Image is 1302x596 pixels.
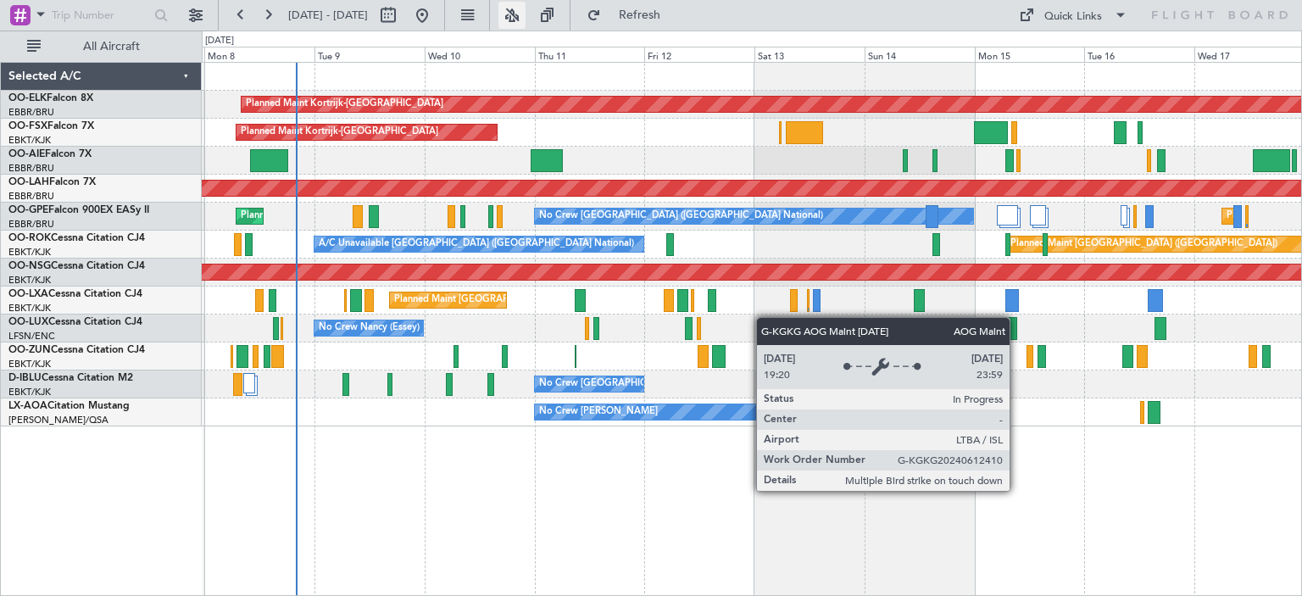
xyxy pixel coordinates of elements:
[241,120,438,145] div: Planned Maint Kortrijk-[GEOGRAPHIC_DATA]
[8,302,51,315] a: EBKT/KJK
[8,93,93,103] a: OO-ELKFalcon 8X
[8,373,133,383] a: D-IBLUCessna Citation M2
[539,399,658,425] div: No Crew [PERSON_NAME]
[241,203,548,229] div: Planned Maint [GEOGRAPHIC_DATA] ([GEOGRAPHIC_DATA] National)
[8,345,145,355] a: OO-ZUNCessna Citation CJ4
[8,205,149,215] a: OO-GPEFalcon 900EX EASy II
[539,203,823,229] div: No Crew [GEOGRAPHIC_DATA] ([GEOGRAPHIC_DATA] National)
[8,177,49,187] span: OO-LAH
[8,317,48,327] span: OO-LUX
[604,9,676,21] span: Refresh
[8,121,94,131] a: OO-FSXFalcon 7X
[314,47,425,62] div: Tue 9
[8,289,142,299] a: OO-LXACessna Citation CJ4
[644,47,754,62] div: Fri 12
[8,330,55,343] a: LFSN/ENC
[246,92,443,117] div: Planned Maint Kortrijk-[GEOGRAPHIC_DATA]
[8,177,96,187] a: OO-LAHFalcon 7X
[8,190,54,203] a: EBBR/BRU
[8,106,54,119] a: EBBR/BRU
[204,47,314,62] div: Mon 8
[1044,8,1102,25] div: Quick Links
[8,401,47,411] span: LX-AOA
[319,315,420,341] div: No Crew Nancy (Essey)
[1010,231,1277,257] div: Planned Maint [GEOGRAPHIC_DATA] ([GEOGRAPHIC_DATA])
[8,149,92,159] a: OO-AIEFalcon 7X
[425,47,535,62] div: Wed 10
[319,231,634,257] div: A/C Unavailable [GEOGRAPHIC_DATA] ([GEOGRAPHIC_DATA] National)
[8,386,51,398] a: EBKT/KJK
[865,47,975,62] div: Sun 14
[8,233,51,243] span: OO-ROK
[8,205,48,215] span: OO-GPE
[288,8,368,23] span: [DATE] - [DATE]
[539,371,823,397] div: No Crew [GEOGRAPHIC_DATA] ([GEOGRAPHIC_DATA] National)
[8,274,51,287] a: EBKT/KJK
[8,246,51,259] a: EBKT/KJK
[8,218,54,231] a: EBBR/BRU
[8,345,51,355] span: OO-ZUN
[8,149,45,159] span: OO-AIE
[19,33,184,60] button: All Aircraft
[1010,2,1136,29] button: Quick Links
[52,3,149,28] input: Trip Number
[8,261,51,271] span: OO-NSG
[754,47,865,62] div: Sat 13
[394,287,701,313] div: Planned Maint [GEOGRAPHIC_DATA] ([GEOGRAPHIC_DATA] National)
[8,93,47,103] span: OO-ELK
[8,121,47,131] span: OO-FSX
[8,358,51,370] a: EBKT/KJK
[8,401,130,411] a: LX-AOACitation Mustang
[8,414,108,426] a: [PERSON_NAME]/QSA
[975,47,1085,62] div: Mon 15
[8,373,42,383] span: D-IBLU
[44,41,179,53] span: All Aircraft
[8,289,48,299] span: OO-LXA
[579,2,681,29] button: Refresh
[8,317,142,327] a: OO-LUXCessna Citation CJ4
[8,233,145,243] a: OO-ROKCessna Citation CJ4
[205,34,234,48] div: [DATE]
[1084,47,1194,62] div: Tue 16
[8,162,54,175] a: EBBR/BRU
[8,134,51,147] a: EBKT/KJK
[8,261,145,271] a: OO-NSGCessna Citation CJ4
